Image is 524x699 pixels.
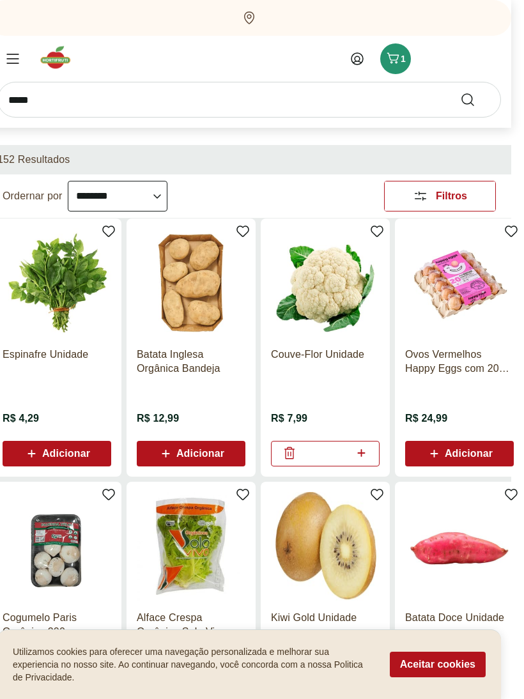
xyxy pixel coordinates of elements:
[3,411,39,426] span: R$ 4,29
[176,449,224,459] span: Adicionar
[271,229,380,337] img: Couve-Flor Unidade
[271,348,380,376] a: Couve-Flor Unidade
[384,181,496,211] button: Filtros
[3,492,111,601] img: Cogumelo Paris Orgânico 200g Unidade
[137,348,245,376] a: Batata Inglesa Orgânica Bandeja
[13,645,374,684] p: Utilizamos cookies para oferecer uma navegação personalizada e melhorar sua experiencia no nosso ...
[3,441,111,466] button: Adicionar
[137,229,245,337] img: Batata Inglesa Orgânica Bandeja
[405,229,514,337] img: Ovos Vermelhos Happy Eggs com 20 unidades
[390,652,486,677] button: Aceitar cookies
[405,348,514,376] a: Ovos Vermelhos Happy Eggs com 20 unidades
[413,188,428,204] svg: Abrir Filtros
[3,348,111,376] a: Espinafre Unidade
[137,492,245,601] img: Alface Crespa Orgânica Solo Vivo Unidade
[271,411,307,426] span: R$ 7,99
[137,611,245,639] a: Alface Crespa Orgânica Solo Vivo Unidade
[3,189,63,203] label: Ordernar por
[445,449,493,459] span: Adicionar
[38,45,81,70] img: Hortifruti
[271,611,380,639] a: Kiwi Gold Unidade
[137,441,245,466] button: Adicionar
[436,191,467,201] span: Filtros
[42,449,90,459] span: Adicionar
[405,411,447,426] span: R$ 24,99
[380,43,411,74] button: Carrinho
[3,229,111,337] img: Espinafre Unidade
[401,54,406,64] span: 1
[405,611,514,639] a: Batata Doce Unidade
[460,92,491,107] button: Submit Search
[271,492,380,601] img: Kiwi Gold Unidade
[3,611,111,639] a: Cogumelo Paris Orgânico 200g Unidade
[137,411,179,426] span: R$ 12,99
[405,492,514,601] img: Batata Doce Unidade
[405,441,514,466] button: Adicionar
